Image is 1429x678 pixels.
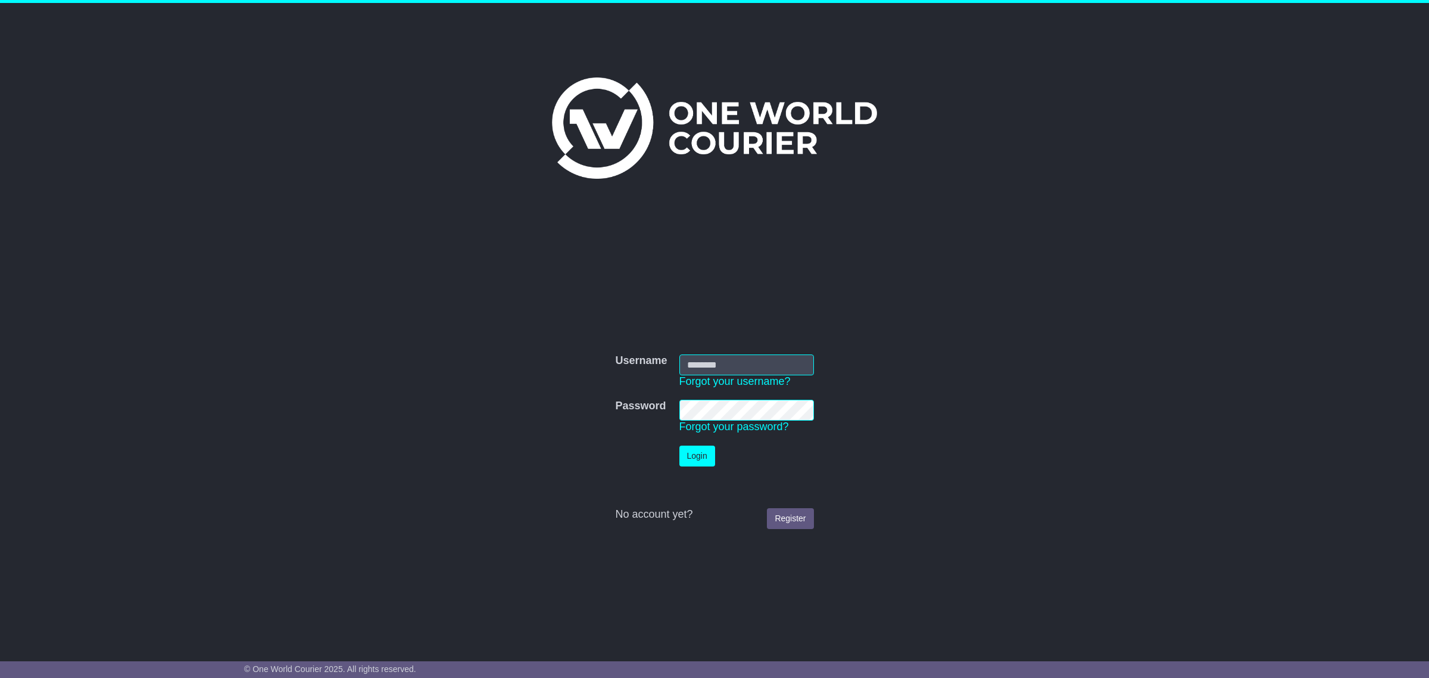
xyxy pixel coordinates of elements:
[615,400,666,413] label: Password
[679,421,789,433] a: Forgot your password?
[244,664,416,674] span: © One World Courier 2025. All rights reserved.
[767,508,813,529] a: Register
[615,354,667,368] label: Username
[552,77,877,179] img: One World
[615,508,813,521] div: No account yet?
[679,446,715,466] button: Login
[679,375,791,387] a: Forgot your username?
